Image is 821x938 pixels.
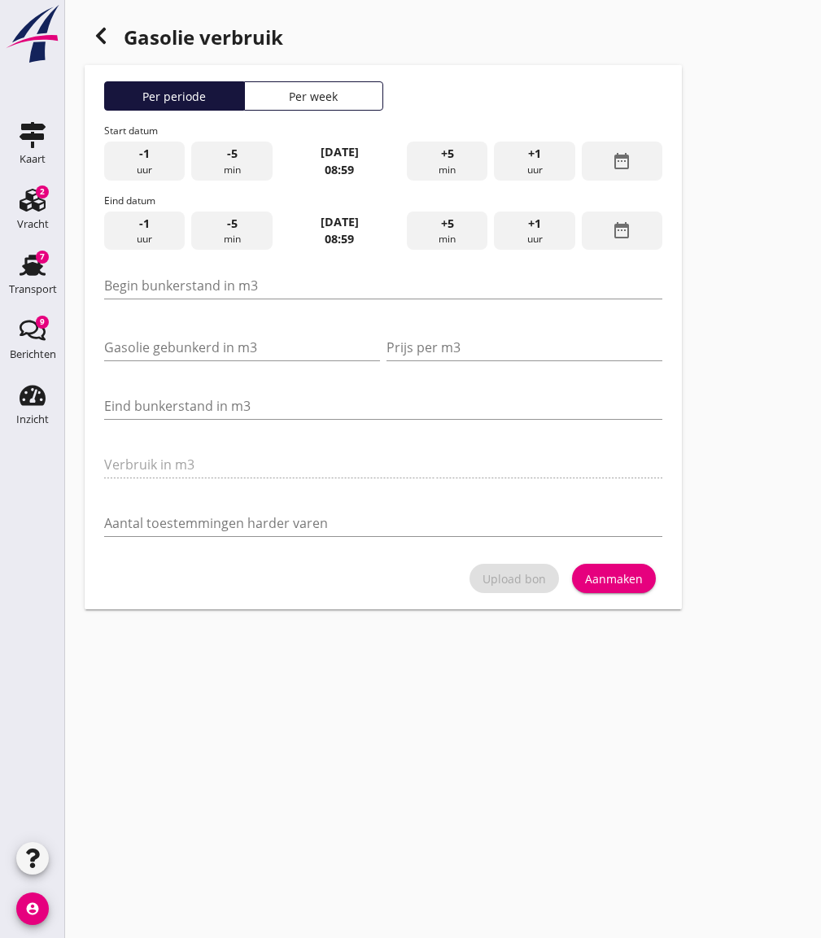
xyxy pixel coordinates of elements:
[104,124,158,137] span: Start datum
[325,231,354,246] strong: 08:59
[244,81,384,111] button: Per week
[36,316,49,329] div: 9
[104,142,185,181] div: uur
[16,414,49,425] div: Inzicht
[104,273,662,299] input: Begin bunkerstand in m3
[139,215,150,233] span: -1
[407,212,487,251] div: min
[139,145,150,163] span: -1
[17,219,49,229] div: Vracht
[191,142,272,181] div: min
[36,185,49,199] div: 2
[9,284,57,294] div: Transport
[104,194,155,207] span: Eind datum
[407,142,487,181] div: min
[227,145,238,163] span: -5
[494,142,574,181] div: uur
[321,144,359,159] strong: [DATE]
[3,4,62,64] img: logo-small.a267ee39.svg
[585,570,643,587] div: Aanmaken
[251,88,377,105] div: Per week
[612,151,631,171] i: date_range
[85,20,682,59] h1: Gasolie verbruik
[494,212,574,251] div: uur
[191,212,272,251] div: min
[104,212,185,251] div: uur
[104,334,380,360] input: Gasolie gebunkerd in m3
[36,251,49,264] div: 7
[104,81,244,111] button: Per periode
[386,334,662,360] input: Prijs per m3
[528,145,541,163] span: +1
[321,214,359,229] strong: [DATE]
[612,220,631,240] i: date_range
[16,892,49,925] i: account_circle
[441,215,454,233] span: +5
[104,393,662,419] input: Eind bunkerstand in m3
[441,145,454,163] span: +5
[111,88,237,105] div: Per periode
[104,510,662,536] input: Aantal toestemmingen harder varen
[528,215,541,233] span: +1
[20,154,46,164] div: Kaart
[10,349,56,360] div: Berichten
[572,564,656,593] button: Aanmaken
[325,162,354,177] strong: 08:59
[227,215,238,233] span: -5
